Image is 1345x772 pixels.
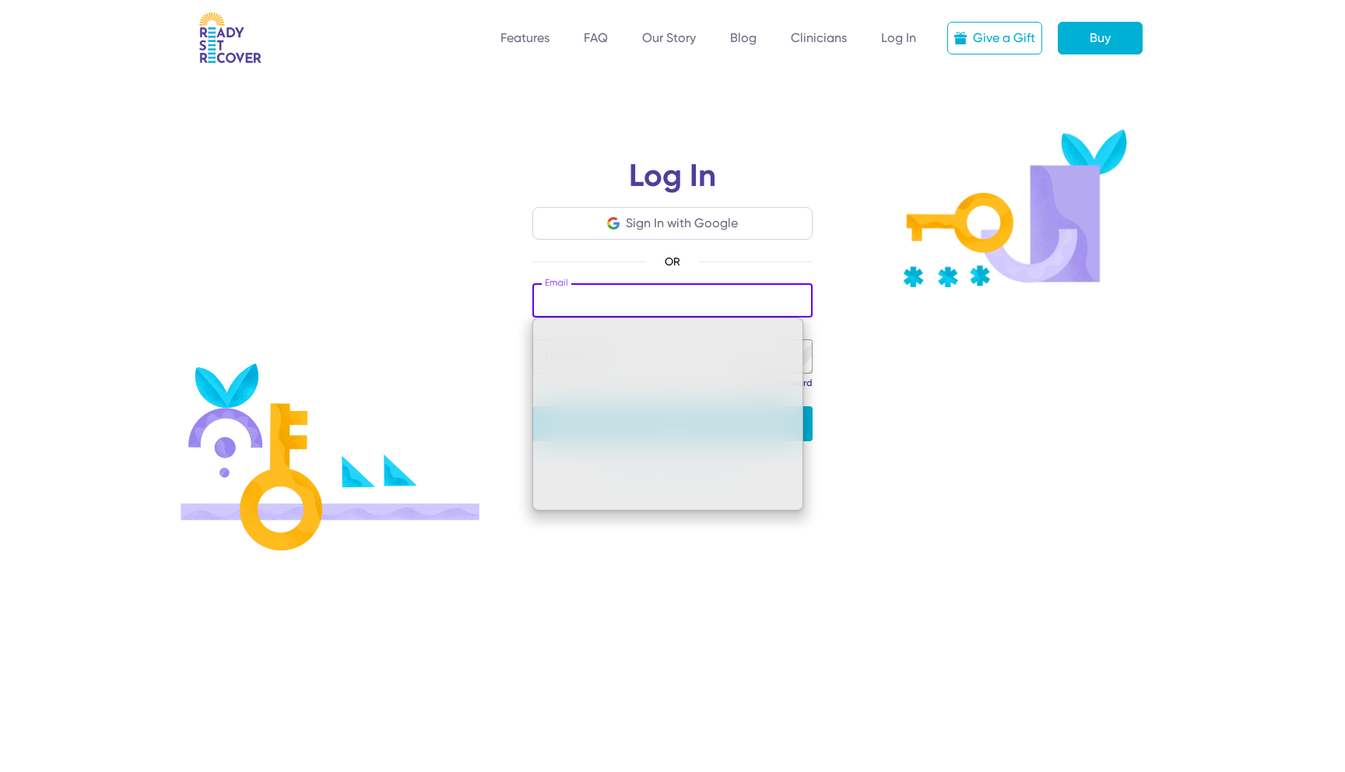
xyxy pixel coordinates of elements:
[903,129,1127,287] img: Key
[1090,29,1111,47] div: Buy
[881,30,916,45] a: Log In
[791,30,847,45] a: Clinicians
[626,214,738,233] div: Sign In with Google
[947,22,1042,54] a: Give a Gift
[642,30,696,45] a: Our Story
[500,30,550,45] a: Features
[584,30,608,45] a: FAQ
[730,30,757,45] a: Blog
[532,160,813,207] h1: Log In
[199,12,262,64] img: RSR
[1058,22,1143,54] a: Buy
[607,214,738,233] button: Sign In with Google
[646,252,699,271] span: OR
[973,29,1035,47] div: Give a Gift
[181,363,479,551] img: Login illustration 1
